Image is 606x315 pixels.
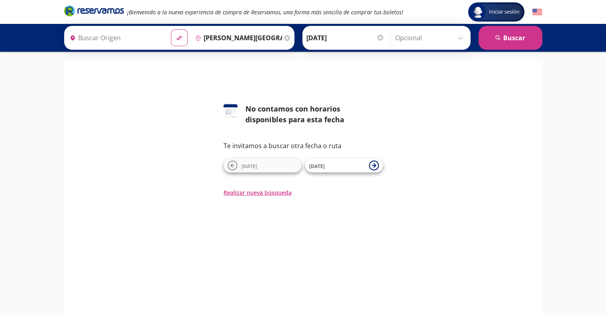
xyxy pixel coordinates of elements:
button: [DATE] [224,158,301,172]
button: [DATE] [305,158,383,172]
input: Buscar Origen [67,28,165,48]
p: Te invitamos a buscar otra fecha o ruta [224,141,383,151]
input: Buscar Destino [192,28,282,48]
span: [DATE] [309,163,325,170]
button: English [532,7,542,17]
input: Elegir Fecha [306,28,384,48]
button: Realizar nueva búsqueda [224,188,292,197]
span: [DATE] [241,163,257,170]
input: Opcional [395,28,467,48]
div: No contamos con horarios disponibles para esta fecha [245,104,383,125]
button: Buscar [479,26,542,50]
em: ¡Bienvenido a la nueva experiencia de compra de Reservamos, una forma más sencilla de comprar tus... [127,8,403,16]
i: Brand Logo [64,5,124,17]
a: Brand Logo [64,5,124,19]
span: Iniciar sesión [486,8,523,16]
